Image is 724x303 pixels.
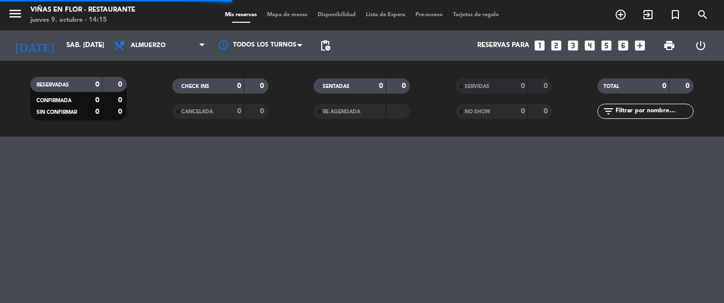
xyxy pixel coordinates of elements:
span: NO SHOW [465,109,490,114]
span: Reservas para [477,41,529,50]
div: jueves 9. octubre - 14:15 [30,15,135,25]
i: add_box [633,39,646,52]
strong: 0 [521,108,525,115]
strong: 0 [237,108,241,115]
span: Pre-acceso [410,12,448,18]
span: pending_actions [319,39,331,52]
span: CHECK INS [181,84,209,89]
strong: 0 [118,108,124,115]
i: menu [8,6,23,21]
span: RESERVADAS [36,82,69,88]
strong: 0 [685,82,692,90]
strong: 0 [95,108,99,115]
button: menu [8,6,23,25]
span: Almuerzo [131,42,166,49]
i: exit_to_app [642,9,654,21]
strong: 0 [95,81,99,88]
i: turned_in_not [669,9,681,21]
strong: 0 [521,82,525,90]
div: LOG OUT [685,30,716,61]
i: search [697,9,709,21]
i: looks_one [533,39,546,52]
span: print [663,39,675,52]
span: Tarjetas de regalo [448,12,504,18]
i: power_settings_new [695,39,707,52]
strong: 0 [544,108,550,115]
i: looks_two [550,39,563,52]
strong: 0 [237,82,241,90]
i: [DATE] [8,34,61,57]
span: CONFIRMADA [36,98,71,103]
strong: 0 [118,81,124,88]
span: Disponibilidad [313,12,361,18]
strong: 0 [260,108,266,115]
strong: 0 [544,82,550,90]
strong: 0 [402,82,408,90]
strong: 0 [662,82,666,90]
i: looks_3 [566,39,580,52]
i: add_circle_outline [615,9,627,21]
strong: 0 [260,82,266,90]
i: arrow_drop_down [94,39,106,52]
strong: 0 [118,97,124,104]
strong: 0 [379,82,383,90]
span: Lista de Espera [361,12,410,18]
i: filter_list [602,105,615,117]
span: CANCELADA [181,109,213,114]
span: Mis reservas [220,12,262,18]
input: Filtrar por nombre... [615,106,693,117]
i: looks_5 [600,39,613,52]
span: TOTAL [603,84,619,89]
strong: 0 [95,97,99,104]
span: Mapa de mesas [262,12,313,18]
span: SENTADAS [323,84,350,89]
i: looks_4 [583,39,596,52]
span: RE AGENDADA [323,109,360,114]
span: SIN CONFIRMAR [36,110,77,115]
span: SERVIDAS [465,84,489,89]
i: looks_6 [617,39,630,52]
div: Viñas en Flor - Restaurante [30,5,135,15]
